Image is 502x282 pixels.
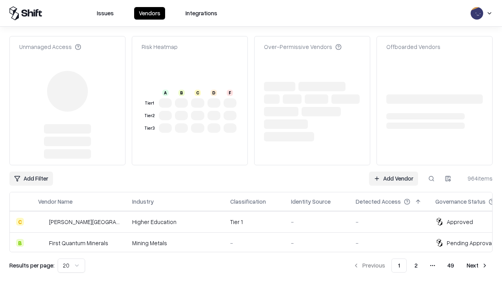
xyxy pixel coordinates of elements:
[142,43,178,51] div: Risk Heatmap
[132,218,218,226] div: Higher Education
[143,112,156,119] div: Tier 2
[391,258,407,273] button: 1
[348,258,493,273] nav: pagination
[356,239,423,247] div: -
[134,7,165,20] button: Vendors
[38,218,46,226] img: Reichman University
[38,239,46,247] img: First Quantum Minerals
[143,125,156,132] div: Tier 3
[386,43,440,51] div: Offboarded Vendors
[441,258,460,273] button: 49
[19,43,81,51] div: Unmanaged Access
[291,197,331,206] div: Identity Source
[461,174,493,183] div: 964 items
[435,197,486,206] div: Governance Status
[132,197,154,206] div: Industry
[227,90,233,96] div: F
[9,172,53,186] button: Add Filter
[291,239,343,247] div: -
[162,90,169,96] div: A
[447,239,493,247] div: Pending Approval
[16,218,24,226] div: C
[195,90,201,96] div: C
[356,218,423,226] div: -
[16,239,24,247] div: B
[408,258,424,273] button: 2
[447,218,473,226] div: Approved
[181,7,222,20] button: Integrations
[49,218,120,226] div: [PERSON_NAME][GEOGRAPHIC_DATA]
[49,239,108,247] div: First Quantum Minerals
[230,239,278,247] div: -
[211,90,217,96] div: D
[356,197,401,206] div: Detected Access
[38,197,73,206] div: Vendor Name
[462,258,493,273] button: Next
[178,90,185,96] div: B
[9,261,55,269] p: Results per page:
[92,7,118,20] button: Issues
[230,218,278,226] div: Tier 1
[291,218,343,226] div: -
[369,172,418,186] a: Add Vendor
[143,100,156,107] div: Tier 1
[264,43,342,51] div: Over-Permissive Vendors
[132,239,218,247] div: Mining Metals
[230,197,266,206] div: Classification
